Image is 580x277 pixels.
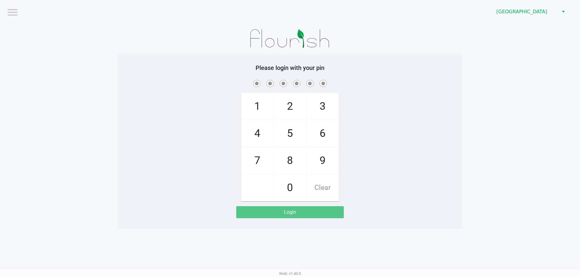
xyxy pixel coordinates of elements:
[307,93,339,120] span: 3
[241,120,273,147] span: 4
[274,93,306,120] span: 2
[274,147,306,174] span: 8
[279,271,301,276] span: Web: v1.40.0
[241,93,273,120] span: 1
[274,175,306,201] span: 0
[241,147,273,174] span: 7
[274,120,306,147] span: 5
[307,147,339,174] span: 9
[307,120,339,147] span: 6
[122,64,458,71] h5: Please login with your pin
[559,6,568,17] button: Select
[496,8,555,15] span: [GEOGRAPHIC_DATA]
[307,175,339,201] span: Clear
